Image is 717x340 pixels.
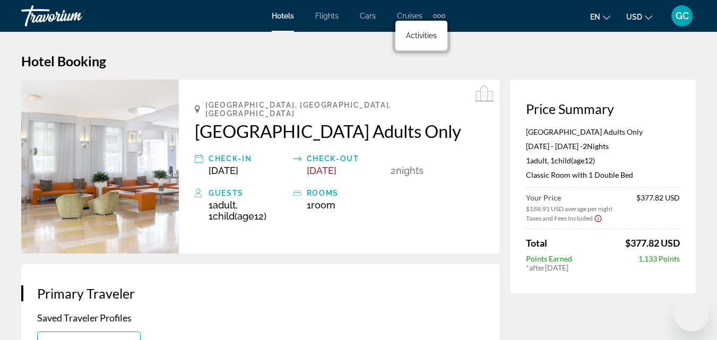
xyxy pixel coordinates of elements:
[526,193,612,202] span: Your Price
[668,5,696,27] button: User Menu
[555,156,595,165] span: ( 12)
[272,12,294,20] a: Hotels
[209,165,238,176] span: [DATE]
[547,156,595,165] span: , 1
[213,211,235,222] span: Child
[209,199,266,222] span: , 1
[307,165,336,176] span: [DATE]
[360,12,376,20] a: Cars
[396,165,424,176] span: Nights
[526,170,680,179] p: Classic Room with 1 Double Bed
[587,142,609,151] span: Nights
[583,142,587,151] span: 2
[397,12,422,20] a: Cruises
[526,237,547,249] span: Total
[526,101,680,117] h3: Price Summary
[307,152,386,165] div: Check-out
[21,53,696,69] h1: Hotel Booking
[594,213,602,223] button: Show Taxes and Fees disclaimer
[307,187,386,199] div: rooms
[406,31,437,40] span: Activities
[209,152,288,165] div: Check-in
[526,254,572,263] span: Points Earned
[530,156,547,165] span: Adult
[526,213,602,223] button: Show Taxes and Fees breakdown
[590,13,600,21] span: en
[526,263,680,272] div: * [DATE]
[307,199,335,211] span: 1
[638,254,680,263] span: 1,133 Points
[21,2,127,30] a: Travorium
[526,156,547,165] span: 1
[555,156,571,165] span: Child
[433,7,445,24] button: Extra navigation items
[205,101,483,118] span: [GEOGRAPHIC_DATA], [GEOGRAPHIC_DATA], [GEOGRAPHIC_DATA]
[636,193,680,213] span: $377.82 USD
[37,312,483,324] p: Saved Traveler Profiles
[213,199,236,211] span: Adult
[573,156,584,165] span: Age
[526,205,612,213] span: $188.91 USD average per night
[401,26,442,45] a: Activities
[209,199,236,211] span: 1
[626,9,652,24] button: Change currency
[625,237,680,249] span: $377.82 USD
[209,187,288,199] div: Guests
[21,80,179,254] img: Clevelander Hotel Adults Only
[195,120,483,142] a: [GEOGRAPHIC_DATA] Adults Only
[526,142,680,151] p: [DATE] - [DATE] -
[676,11,689,21] span: GC
[311,199,335,211] span: Room
[590,9,610,24] button: Change language
[237,211,254,222] span: Age
[626,13,642,21] span: USD
[37,285,483,301] h3: Primary Traveler
[526,214,593,222] span: Taxes and Fees Included
[529,263,545,272] span: after
[675,298,709,332] iframe: Кнопка запуска окна обмена сообщениями
[213,211,266,222] span: ( 12)
[391,165,396,176] span: 2
[526,127,680,136] p: [GEOGRAPHIC_DATA] Adults Only
[315,12,339,20] a: Flights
